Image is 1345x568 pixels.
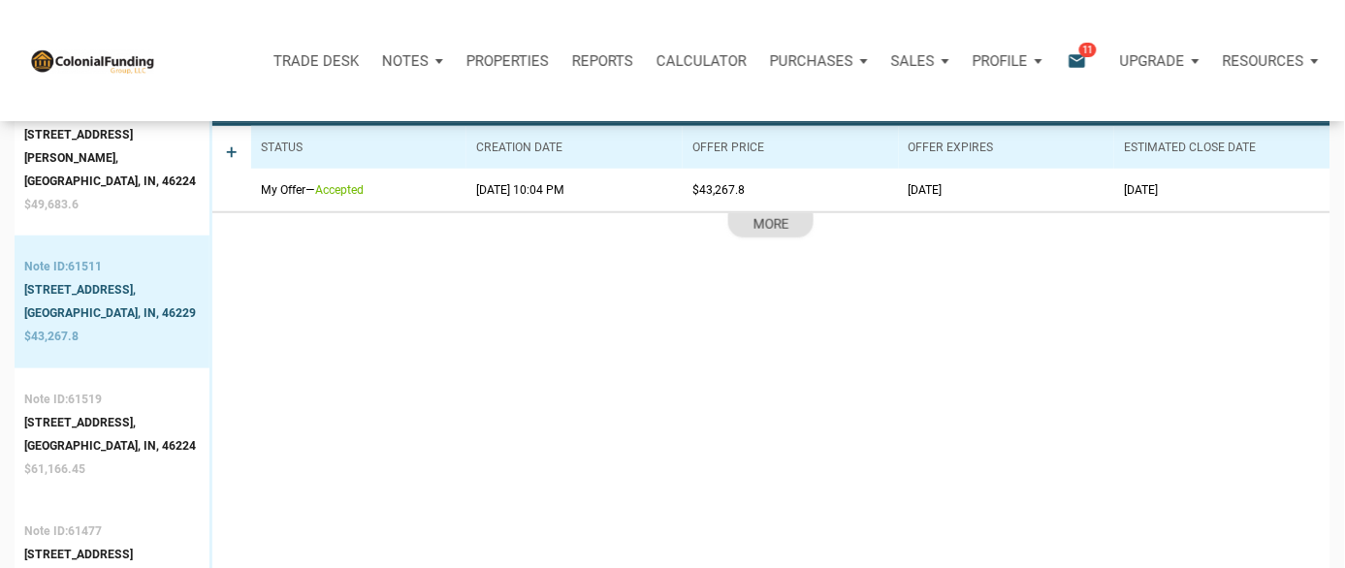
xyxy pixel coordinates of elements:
[68,524,102,538] span: 61477
[1114,126,1330,169] th: Estimated Close Date
[891,52,935,70] p: Sales
[973,52,1028,70] p: Profile
[961,32,1054,90] button: Profile
[1108,32,1211,90] button: Upgrade
[683,169,899,211] td: $43,267.8
[728,213,814,237] button: More
[262,32,370,90] button: Trade Desk
[68,393,102,406] span: 61519
[880,32,961,90] button: Sales
[1211,32,1330,90] button: Resources
[770,52,853,70] p: Purchases
[273,52,359,70] p: Trade Desk
[758,32,880,90] button: Purchases
[29,47,155,74] img: NoteUnlimited
[24,393,68,406] span: Note ID:
[466,52,549,70] p: Properties
[645,32,758,90] a: Calculator
[1066,49,1089,72] i: email
[753,214,789,237] div: More
[382,52,429,70] p: Notes
[656,52,747,70] p: Calculator
[226,141,237,197] span: +
[1053,32,1108,90] button: email11
[24,123,199,170] div: [STREET_ADDRESS][PERSON_NAME],
[315,183,364,197] span: accepted
[455,32,560,90] a: Properties
[899,126,1115,169] th: Offer Expires
[24,434,196,458] div: [GEOGRAPHIC_DATA], IN, 46224
[24,524,68,538] span: Note ID:
[1223,52,1304,70] p: Resources
[1120,52,1185,70] p: Upgrade
[370,32,455,90] button: Notes
[1114,169,1330,211] td: [DATE]
[24,411,196,434] div: [STREET_ADDRESS],
[305,183,315,197] span: —
[560,32,645,90] button: Reports
[24,193,199,216] div: $49,683.6
[572,52,633,70] p: Reports
[899,169,1115,211] td: [DATE]
[466,169,683,211] td: [DATE] 10:04 PM
[683,126,899,169] th: Offer price
[251,126,467,169] th: Status
[466,126,683,169] th: Creation date
[24,170,199,193] div: [GEOGRAPHIC_DATA], IN, 46224
[24,458,196,481] div: $61,166.45
[1079,42,1097,57] span: 11
[261,183,305,197] span: My Offer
